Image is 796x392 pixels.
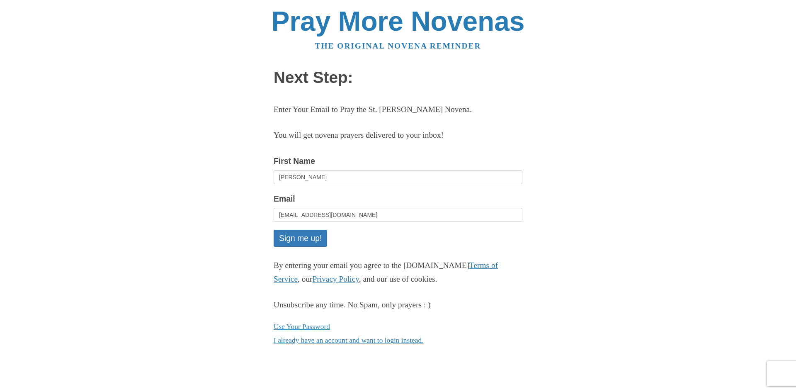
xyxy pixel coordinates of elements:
[274,322,330,331] a: Use Your Password
[313,275,359,283] a: Privacy Policy
[274,69,522,87] h1: Next Step:
[274,129,522,142] p: You will get novena prayers delivered to your inbox!
[274,336,424,344] a: I already have an account and want to login instead.
[272,6,525,37] a: Pray More Novenas
[274,230,327,247] button: Sign me up!
[274,192,295,206] label: Email
[274,103,522,117] p: Enter Your Email to Pray the St. [PERSON_NAME] Novena.
[274,154,315,168] label: First Name
[315,41,481,50] a: The original novena reminder
[274,298,522,312] div: Unsubscribe any time. No Spam, only prayers : )
[274,170,522,184] input: Optional
[274,259,522,286] p: By entering your email you agree to the [DOMAIN_NAME] , our , and our use of cookies.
